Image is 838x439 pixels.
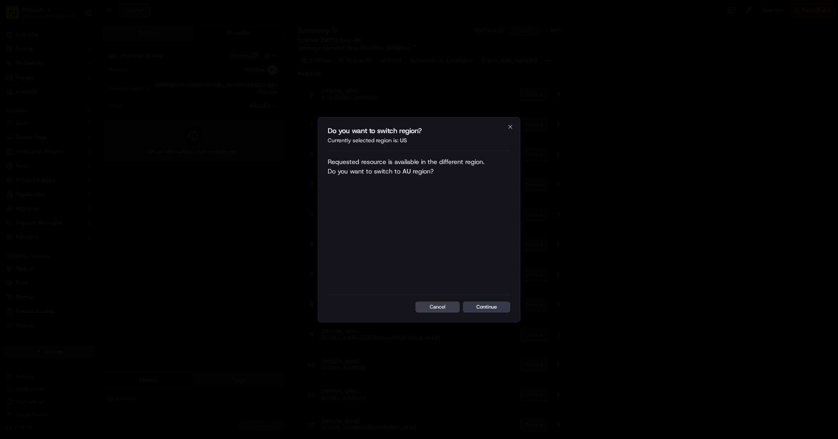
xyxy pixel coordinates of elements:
[328,127,510,135] h2: Do you want to switch region?
[463,301,510,313] button: Continue
[328,157,485,288] p: Requested resource is available in the different region. Do you want to switch to region?
[400,137,407,144] span: us
[415,301,460,313] button: Cancel
[328,136,510,144] p: Currently selected region is:
[402,167,411,175] span: AU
